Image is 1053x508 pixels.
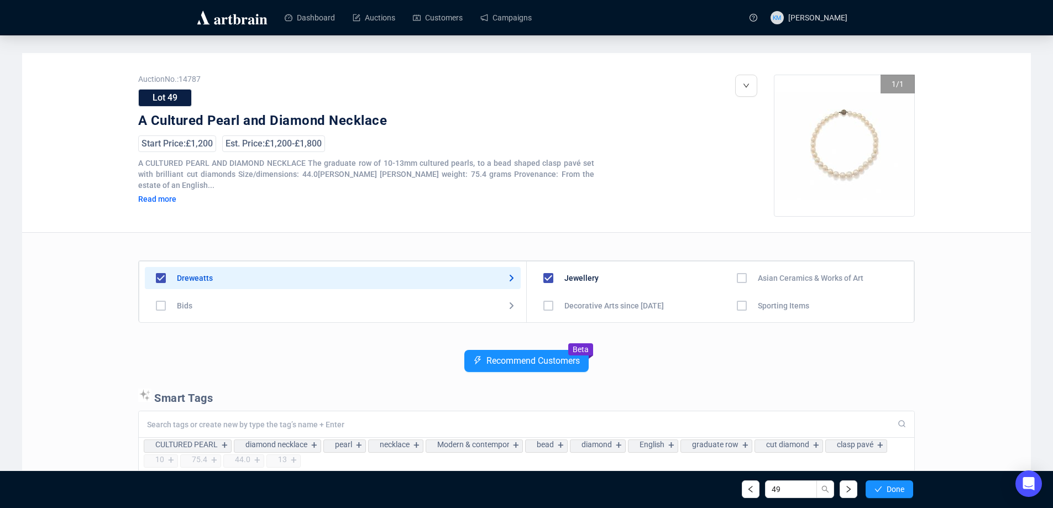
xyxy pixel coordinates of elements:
div: + [252,455,264,466]
div: English [640,440,664,449]
div: bead [537,440,554,449]
a: Auctions [353,3,395,32]
div: 10 [155,455,164,464]
div: necklace [380,440,410,449]
div: A Cultured Pearl and Diamond Necklace [138,112,561,130]
div: + [353,440,365,451]
div: Go to Slide 1 [774,75,915,216]
span: down [743,82,750,89]
div: + [208,455,221,466]
div: CULTURED PEARL [155,440,218,449]
span: 1 [899,80,904,88]
span: 1 [892,80,896,88]
div: cut diamond [766,440,809,449]
div: Lot 49 [138,89,192,107]
div: pearl [335,440,352,449]
div: + [613,440,625,451]
span: question-circle [750,14,757,22]
div: + [740,440,752,451]
div: Modern & contemporary jewellery (post 1950 or post [437,440,509,449]
div: Start Price: £1,200 [138,135,216,152]
a: Campaigns [480,3,532,32]
div: Read more [138,194,265,204]
div: + [810,440,823,451]
div: Decorative Arts since [DATE] [564,301,664,310]
span: check [874,485,882,493]
span: A CULTURED PEARL AND DIAMOND NECKLACE The graduate row of 10-13mm cultured pearls, to a bead shap... [138,159,594,190]
span: search [821,485,829,493]
p: Smart Tags [138,389,915,405]
div: + [411,440,423,451]
span: thunderbolt [473,356,482,365]
a: Customers [413,3,463,32]
button: Recommend Customers [464,350,589,372]
span: Beta [573,345,589,354]
div: + [874,440,887,451]
div: Sporting Items [758,301,809,310]
div: + [165,455,177,466]
img: 49_1.jpg [774,75,915,216]
input: Lot Number [765,480,817,498]
div: clasp pavé [837,440,873,449]
span: [PERSON_NAME] [788,13,847,22]
span: Recommend Customers [486,356,580,366]
div: Dreweatts [177,274,213,282]
div: Asian Ceramics & Works of Art [758,274,863,282]
img: logo [195,9,269,27]
div: + [288,455,300,466]
button: Done [866,480,913,498]
div: Jewellery [564,274,599,282]
a: Dashboard [285,3,335,32]
div: + [666,440,678,451]
div: diamond [581,440,612,449]
div: 75.4 [192,455,207,464]
div: 13 [278,455,287,464]
span: Auction No.: 14787 [138,75,594,83]
div: Bids [177,301,192,310]
div: Est. Price: £1,200 - £1,800 [222,135,325,152]
span: / [896,80,899,88]
div: + [510,440,522,451]
div: + [219,440,231,451]
div: diamond necklace [245,440,307,449]
span: left [747,485,755,493]
div: + [555,440,567,451]
input: Search tags or create new by type the tag’s name + Enter [147,420,891,430]
span: right [845,485,852,493]
div: + [308,440,321,451]
div: Open Intercom Messenger [1015,470,1042,497]
span: Done [887,485,904,494]
div: 44.0 [235,455,250,464]
span: KM [773,13,782,22]
div: graduate row [692,440,738,449]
